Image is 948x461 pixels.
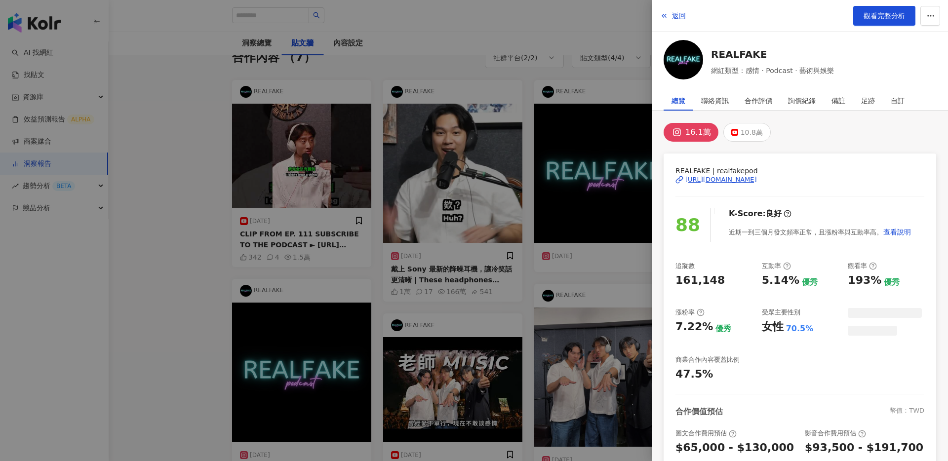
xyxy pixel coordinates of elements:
div: 足跡 [861,91,875,111]
div: 合作評價 [745,91,772,111]
div: 觀看率 [848,262,877,270]
div: $93,500 - $191,700 [805,440,923,456]
a: 觀看完整分析 [853,6,915,26]
div: 7.22% [675,319,713,335]
button: 查看說明 [883,222,911,242]
button: 10.8萬 [723,123,771,142]
div: 70.5% [786,323,814,334]
div: 互動率 [762,262,791,270]
div: 詢價紀錄 [788,91,816,111]
div: 193% [848,273,881,288]
div: 備註 [831,91,845,111]
a: [URL][DOMAIN_NAME] [675,175,924,184]
a: KOL Avatar [664,40,703,83]
div: 良好 [766,208,782,219]
div: 追蹤數 [675,262,695,270]
div: 影音合作費用預估 [805,429,866,438]
div: 16.1萬 [685,125,711,139]
div: 女性 [762,319,784,335]
div: 合作價值預估 [675,406,723,417]
div: 圖文合作費用預估 [675,429,737,438]
div: 總覽 [671,91,685,111]
img: KOL Avatar [664,40,703,79]
div: 161,148 [675,273,725,288]
div: 自訂 [891,91,905,111]
div: 商業合作內容覆蓋比例 [675,355,740,364]
span: 網紅類型：感情 · Podcast · 藝術與娛樂 [711,65,834,76]
div: 47.5% [675,367,713,382]
span: 觀看完整分析 [864,12,905,20]
div: 優秀 [884,277,900,288]
div: 受眾主要性別 [762,308,800,317]
button: 返回 [660,6,686,26]
div: 10.8萬 [741,125,763,139]
div: [URL][DOMAIN_NAME] [685,175,757,184]
div: 漲粉率 [675,308,705,317]
button: 16.1萬 [664,123,718,142]
div: 5.14% [762,273,799,288]
div: 幣值：TWD [890,406,924,417]
div: $65,000 - $130,000 [675,440,794,456]
span: REALFAKE | realfakepod [675,165,924,176]
span: 返回 [672,12,686,20]
div: 優秀 [802,277,818,288]
div: 優秀 [715,323,731,334]
span: 查看說明 [883,228,911,236]
a: REALFAKE [711,47,834,61]
div: 聯絡資訊 [701,91,729,111]
div: 近期一到三個月發文頻率正常，且漲粉率與互動率高。 [729,222,911,242]
div: K-Score : [729,208,791,219]
div: 88 [675,211,700,239]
